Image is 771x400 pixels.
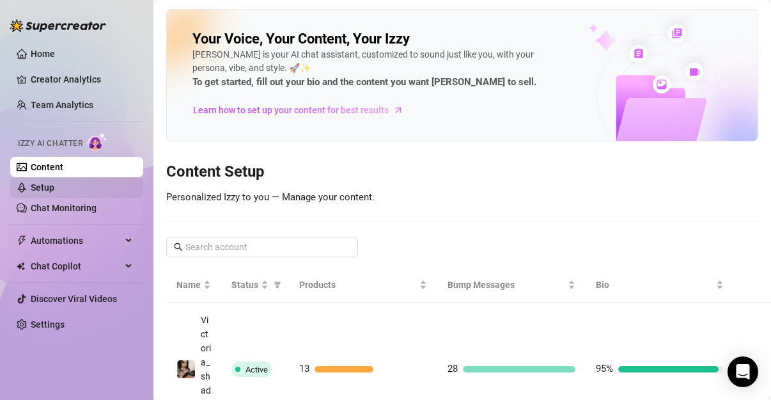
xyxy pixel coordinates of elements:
[271,275,284,294] span: filter
[88,132,107,151] img: AI Chatter
[31,100,93,110] a: Team Analytics
[31,294,117,304] a: Discover Viral Videos
[166,268,221,303] th: Name
[31,256,121,276] span: Chat Copilot
[174,243,183,252] span: search
[17,236,27,246] span: thunderbolt
[448,363,458,374] span: 28
[192,76,536,88] strong: To get started, fill out your bio and the content you want [PERSON_NAME] to sell.
[31,203,97,213] a: Chat Monitoring
[177,360,195,378] img: Victoria_shadow
[289,268,437,303] th: Products
[596,278,713,292] span: Bio
[10,19,106,32] img: logo-BBDzfeDw.svg
[31,230,121,251] span: Automations
[221,268,289,303] th: Status
[192,100,413,120] a: Learn how to set up your content for best results
[193,103,389,117] span: Learn how to set up your content for best results
[437,268,586,303] th: Bump Messages
[231,278,258,292] span: Status
[31,162,63,172] a: Content
[192,30,410,48] h2: Your Voice, Your Content, Your Izzy
[299,363,309,374] span: 13
[596,363,613,374] span: 95%
[31,319,65,330] a: Settings
[274,281,281,289] span: filter
[299,278,417,292] span: Products
[448,278,565,292] span: Bump Messages
[728,356,758,387] div: Open Intercom Messenger
[176,278,201,292] span: Name
[586,268,734,303] th: Bio
[392,104,405,116] span: arrow-right
[31,49,55,59] a: Home
[245,365,268,374] span: Active
[166,191,375,203] span: Personalized Izzy to you — Manage your content.
[17,262,25,271] img: Chat Copilot
[192,48,570,90] div: [PERSON_NAME] is your AI chat assistant, customized to sound just like you, with your persona, vi...
[185,240,340,254] input: Search account
[18,138,82,150] span: Izzy AI Chatter
[31,69,133,90] a: Creator Analytics
[559,10,758,141] img: ai-chatter-content-library-cLFOSyPT.png
[31,182,54,193] a: Setup
[166,162,758,182] h3: Content Setup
